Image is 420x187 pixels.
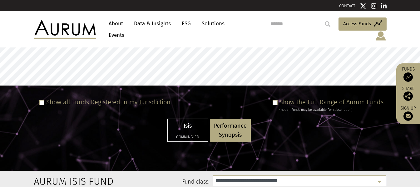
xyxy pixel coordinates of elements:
div: Share [399,86,417,101]
h5: Commingled [172,135,204,139]
label: Show the Full Range of Aurum Funds [279,98,383,106]
span: Access Funds [343,20,371,27]
label: Fund class: [94,178,210,186]
p: Performance Synopsis [214,121,247,140]
a: Funds [399,66,417,82]
img: Twitter icon [360,3,366,9]
img: Sign up to our newsletter [403,111,413,121]
a: CONTACT [339,3,355,8]
img: Linkedin icon [381,3,387,9]
a: Access Funds [338,17,387,31]
a: Events [106,29,124,41]
img: Aurum [34,20,96,39]
img: Share this post [403,91,413,101]
img: Instagram icon [371,3,377,9]
a: Sign up [399,106,417,121]
a: ESG [179,18,194,29]
label: Show all Funds Registered in my Jurisdiction [46,98,170,106]
img: Access Funds [403,72,413,82]
a: Solutions [199,18,228,29]
a: Data & Insights [131,18,174,29]
div: (not all Funds may be available for subscription) [279,107,383,113]
img: account-icon.svg [375,31,387,41]
a: About [106,18,126,29]
input: Submit [321,18,334,30]
p: Isis [172,121,204,130]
